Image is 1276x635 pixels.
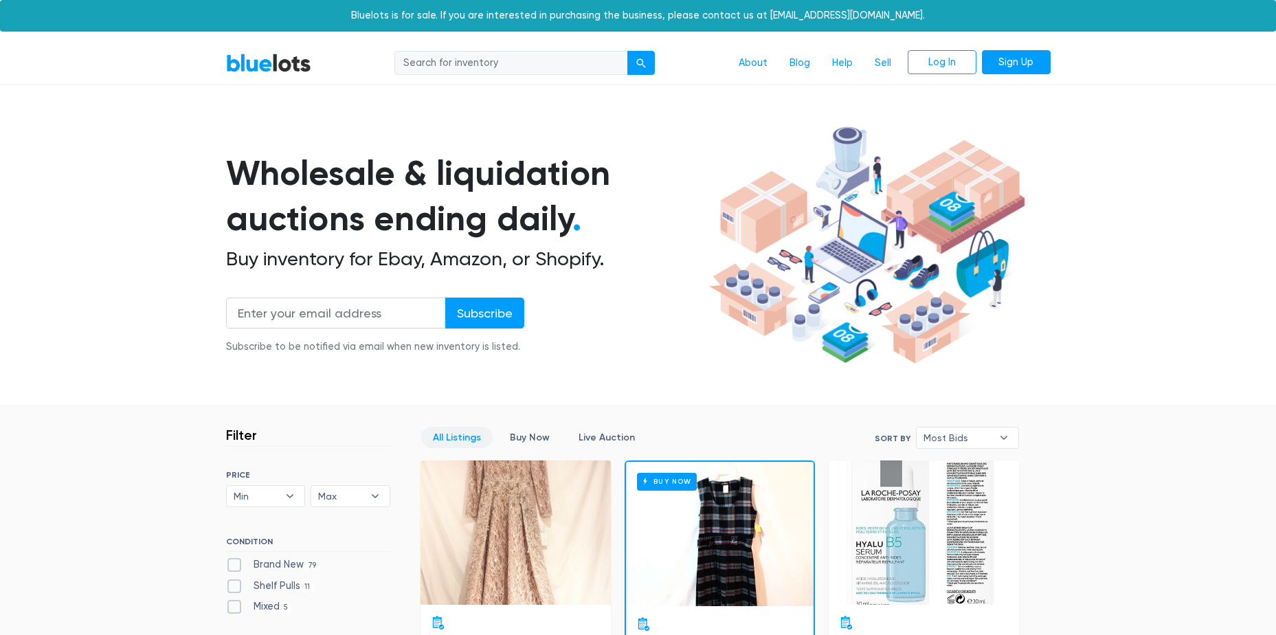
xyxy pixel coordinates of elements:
input: Enter your email address [226,298,446,328]
a: BlueLots [226,53,311,73]
a: Log In [908,50,976,75]
a: About [728,50,779,76]
input: Subscribe [445,298,524,328]
label: Sort By [875,432,910,445]
a: Sell [864,50,902,76]
a: Sign Up [982,50,1051,75]
label: Shelf Pulls [226,579,315,594]
div: Subscribe to be notified via email when new inventory is listed. [226,339,524,355]
span: Max [318,486,363,506]
a: All Listings [421,427,493,448]
span: 79 [304,560,321,571]
h3: Filter [226,427,257,443]
h2: Buy inventory for Ebay, Amazon, or Shopify. [226,247,704,271]
span: 11 [300,581,315,592]
h6: CONDITION [226,537,390,552]
a: Help [821,50,864,76]
a: Blog [779,50,821,76]
h1: Wholesale & liquidation auctions ending daily [226,151,704,242]
a: Buy Now [626,462,814,606]
b: ▾ [989,427,1018,448]
label: Brand New [226,557,321,572]
b: ▾ [361,486,390,506]
span: . [572,198,581,239]
h6: PRICE [226,470,390,480]
a: Live Auction [567,427,647,448]
span: 5 [280,603,293,614]
a: Buy Now [498,427,561,448]
span: Most Bids [924,427,992,448]
label: Mixed [226,599,293,614]
h6: Buy Now [637,473,697,490]
input: Search for inventory [394,51,628,76]
img: hero-ee84e7d0318cb26816c560f6b4441b76977f77a177738b4e94f68c95b2b83dbb.png [704,120,1030,370]
span: Min [234,486,279,506]
b: ▾ [276,486,304,506]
